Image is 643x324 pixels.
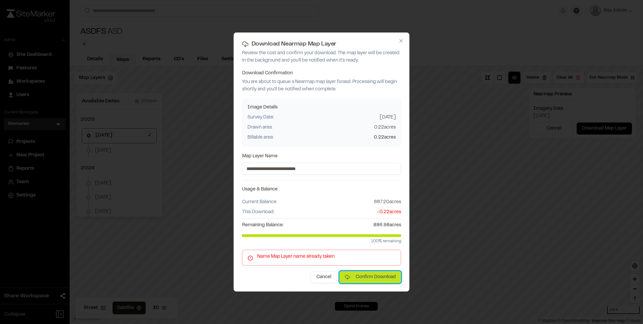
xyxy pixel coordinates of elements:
h4: Download Confirmation [242,70,401,77]
p: 100 % remaining [242,238,401,244]
span: [DATE] [380,114,396,121]
span: Remaining Balance: [242,222,284,229]
span: 886.98 acres [373,222,401,229]
label: Map Layer Name [242,154,278,158]
div: Name Map Layer name already taken [248,253,396,260]
p: Review the cost and confirm your download. The map layer will be created in the background and yo... [242,50,401,64]
h2: Download Nearmap Map Layer [242,41,401,48]
p: You are about to queue a Nearmap map layer for asd . Processing will begin shortly and you'll be ... [242,78,401,93]
span: Current Balance: [242,198,277,206]
span: Drawn area: [247,124,272,131]
span: 887.20 acres [374,198,401,206]
span: Billable area: [247,134,273,141]
span: 0.22 acres [374,124,396,131]
button: Cancel [311,271,337,283]
h5: Usage & Balance [242,186,401,193]
span: This Download: [242,209,274,216]
span: - 0.22 acres [377,209,401,216]
h5: Image Details [247,104,396,111]
button: Confirm Download [340,271,401,283]
span: 0.22 acres [374,134,396,141]
span: Survey Date: [247,114,274,121]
